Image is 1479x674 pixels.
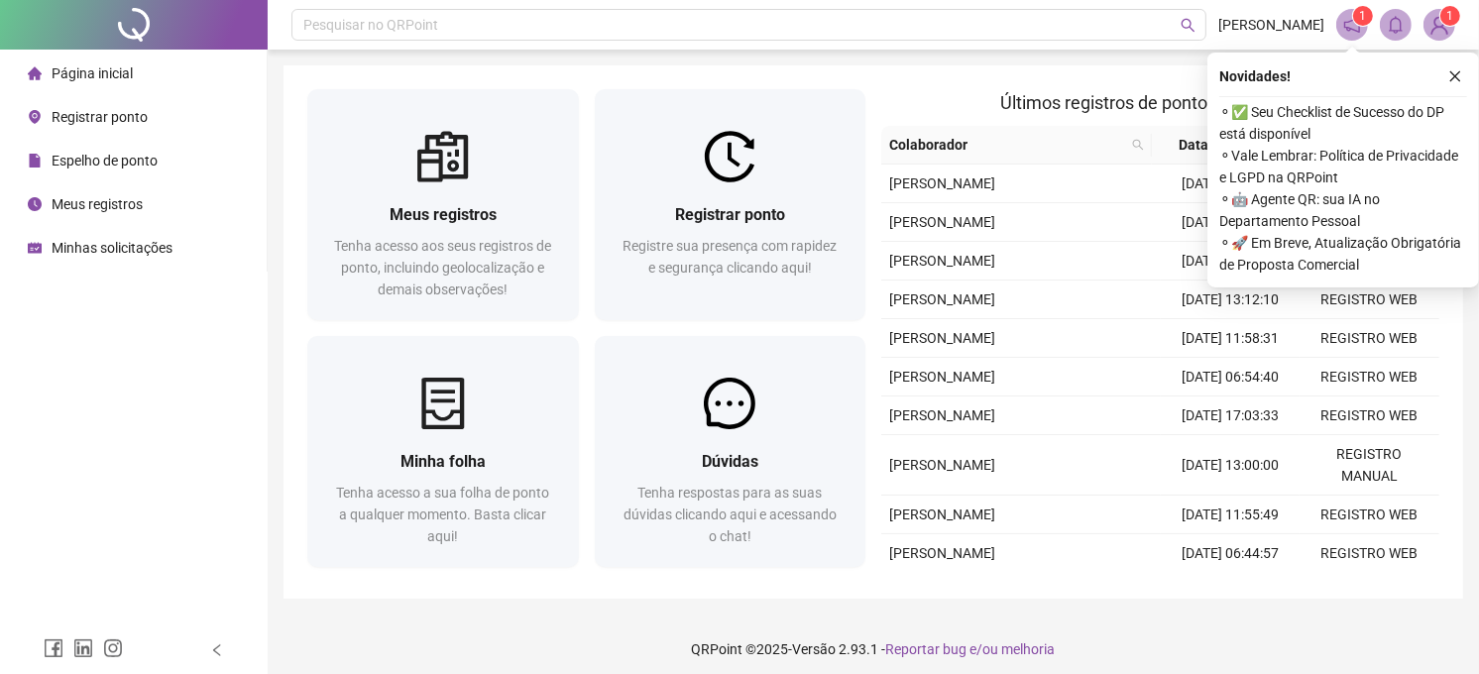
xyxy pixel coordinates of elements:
[1218,14,1324,36] span: [PERSON_NAME]
[1128,130,1148,160] span: search
[889,506,995,522] span: [PERSON_NAME]
[1219,232,1467,276] span: ⚬ 🚀 Em Breve, Atualização Obrigatória de Proposta Comercial
[28,241,42,255] span: schedule
[702,452,758,471] span: Dúvidas
[1161,396,1301,435] td: [DATE] 17:03:33
[1447,9,1454,23] span: 1
[52,109,148,125] span: Registrar ponto
[623,238,837,276] span: Registre sua presença com rapidez e segurança clicando aqui!
[1000,92,1320,113] span: Últimos registros de ponto sincronizados
[1448,69,1462,83] span: close
[1132,139,1144,151] span: search
[1161,435,1301,496] td: [DATE] 13:00:00
[44,638,63,658] span: facebook
[1161,534,1301,573] td: [DATE] 06:44:57
[1343,16,1361,34] span: notification
[1360,9,1367,23] span: 1
[793,641,837,657] span: Versão
[889,330,995,346] span: [PERSON_NAME]
[889,369,995,385] span: [PERSON_NAME]
[52,65,133,81] span: Página inicial
[73,638,93,658] span: linkedin
[307,89,579,320] a: Meus registrosTenha acesso aos seus registros de ponto, incluindo geolocalização e demais observa...
[336,485,549,544] span: Tenha acesso a sua folha de ponto a qualquer momento. Basta clicar aqui!
[52,196,143,212] span: Meus registros
[1161,281,1301,319] td: [DATE] 13:12:10
[28,197,42,211] span: clock-circle
[1300,358,1439,396] td: REGISTRO WEB
[1219,145,1467,188] span: ⚬ Vale Lembrar: Política de Privacidade e LGPD na QRPoint
[1300,396,1439,435] td: REGISTRO WEB
[1161,496,1301,534] td: [DATE] 11:55:49
[1300,435,1439,496] td: REGISTRO MANUAL
[1161,358,1301,396] td: [DATE] 06:54:40
[1161,165,1301,203] td: [DATE] 12:02:43
[334,238,551,297] span: Tenha acesso aos seus registros de ponto, incluindo geolocalização e demais observações!
[889,407,995,423] span: [PERSON_NAME]
[390,205,497,224] span: Meus registros
[1300,496,1439,534] td: REGISTRO WEB
[889,291,995,307] span: [PERSON_NAME]
[28,110,42,124] span: environment
[889,175,995,191] span: [PERSON_NAME]
[307,336,579,567] a: Minha folhaTenha acesso a sua folha de ponto a qualquer momento. Basta clicar aqui!
[52,240,172,256] span: Minhas solicitações
[886,641,1056,657] span: Reportar bug e/ou melhoria
[400,452,486,471] span: Minha folha
[1300,281,1439,319] td: REGISTRO WEB
[1219,188,1467,232] span: ⚬ 🤖 Agente QR: sua IA no Departamento Pessoal
[103,638,123,658] span: instagram
[1219,65,1291,87] span: Novidades !
[889,457,995,473] span: [PERSON_NAME]
[889,214,995,230] span: [PERSON_NAME]
[210,643,224,657] span: left
[624,485,837,544] span: Tenha respostas para as suas dúvidas clicando aqui e acessando o chat!
[1300,534,1439,573] td: REGISTRO WEB
[1160,134,1264,156] span: Data/Hora
[889,134,1124,156] span: Colaborador
[1161,203,1301,242] td: [DATE] 08:19:15
[28,154,42,168] span: file
[595,336,866,567] a: DúvidasTenha respostas para as suas dúvidas clicando aqui e acessando o chat!
[28,66,42,80] span: home
[1440,6,1460,26] sup: Atualize o seu contato no menu Meus Dados
[1161,319,1301,358] td: [DATE] 11:58:31
[675,205,785,224] span: Registrar ponto
[1424,10,1454,40] img: 83526
[1353,6,1373,26] sup: 1
[1181,18,1195,33] span: search
[1387,16,1405,34] span: bell
[1300,319,1439,358] td: REGISTRO WEB
[52,153,158,168] span: Espelho de ponto
[1152,126,1288,165] th: Data/Hora
[1219,101,1467,145] span: ⚬ ✅ Seu Checklist de Sucesso do DP está disponível
[595,89,866,320] a: Registrar pontoRegistre sua presença com rapidez e segurança clicando aqui!
[1161,242,1301,281] td: [DATE] 17:25:13
[889,253,995,269] span: [PERSON_NAME]
[889,545,995,561] span: [PERSON_NAME]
